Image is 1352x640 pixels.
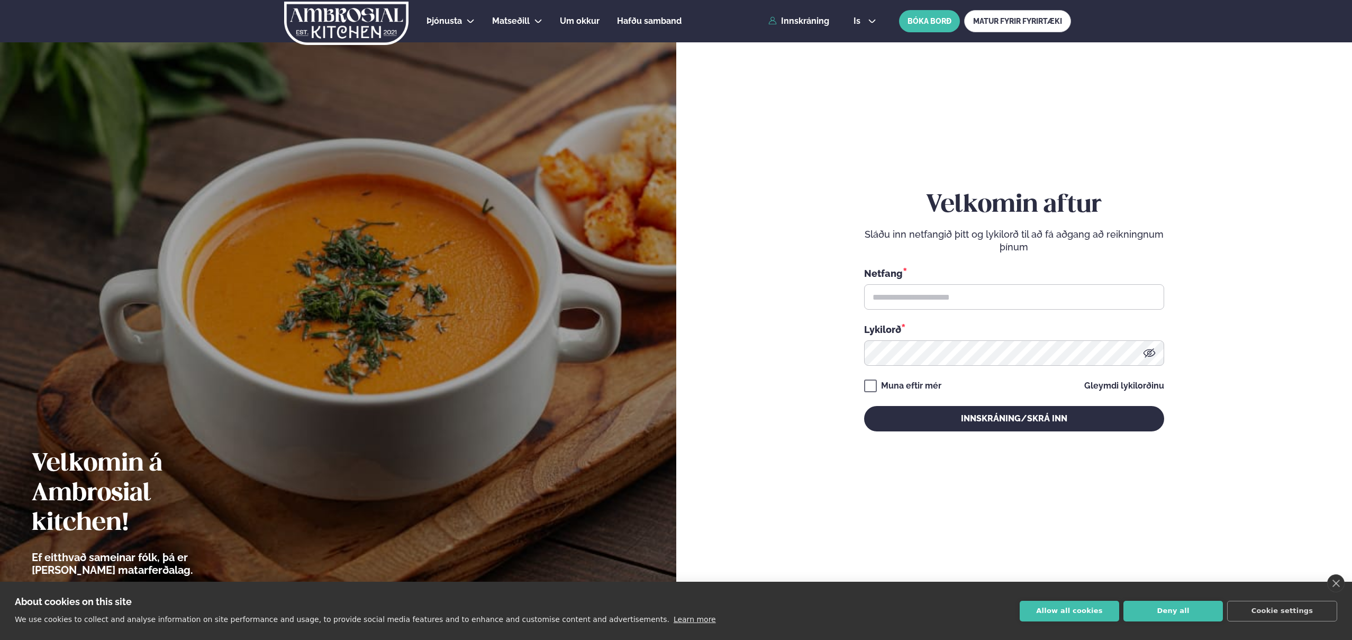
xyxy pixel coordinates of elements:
[1327,574,1345,592] a: close
[864,191,1164,220] h2: Velkomin aftur
[845,17,885,25] button: is
[492,16,530,26] span: Matseðill
[492,15,530,28] a: Matseðill
[427,15,462,28] a: Þjónusta
[674,615,716,624] a: Learn more
[1123,601,1223,621] button: Deny all
[1227,601,1337,621] button: Cookie settings
[1084,382,1164,390] a: Gleymdi lykilorðinu
[283,2,410,45] img: logo
[617,15,682,28] a: Hafðu samband
[864,266,1164,280] div: Netfang
[864,406,1164,431] button: Innskráning/Skrá inn
[864,322,1164,336] div: Lykilorð
[560,15,600,28] a: Um okkur
[427,16,462,26] span: Þjónusta
[32,449,251,538] h2: Velkomin á Ambrosial kitchen!
[617,16,682,26] span: Hafðu samband
[864,228,1164,254] p: Sláðu inn netfangið þitt og lykilorð til að fá aðgang að reikningnum þínum
[32,551,251,576] p: Ef eitthvað sameinar fólk, þá er [PERSON_NAME] matarferðalag.
[768,16,829,26] a: Innskráning
[899,10,960,32] button: BÓKA BORÐ
[560,16,600,26] span: Um okkur
[964,10,1071,32] a: MATUR FYRIR FYRIRTÆKI
[854,17,864,25] span: is
[1020,601,1119,621] button: Allow all cookies
[15,615,669,624] p: We use cookies to collect and analyse information on site performance and usage, to provide socia...
[15,596,132,607] strong: About cookies on this site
